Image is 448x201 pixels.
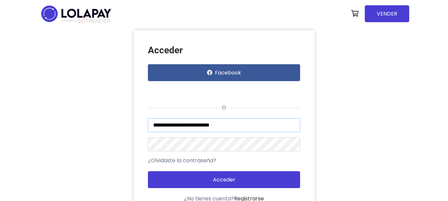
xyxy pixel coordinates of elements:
[62,19,77,23] span: POWERED BY
[145,83,225,98] iframe: Botón Iniciar sesión con Google
[148,64,300,81] button: Facebook
[148,171,300,188] button: Acceder
[39,3,113,24] img: logo
[217,104,231,111] span: o
[365,5,409,22] a: VENDER
[148,157,216,165] a: ¿Olvidaste la contraseña?
[148,45,300,56] h3: Acceder
[62,18,110,24] span: TRENDIER
[77,17,86,25] span: GO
